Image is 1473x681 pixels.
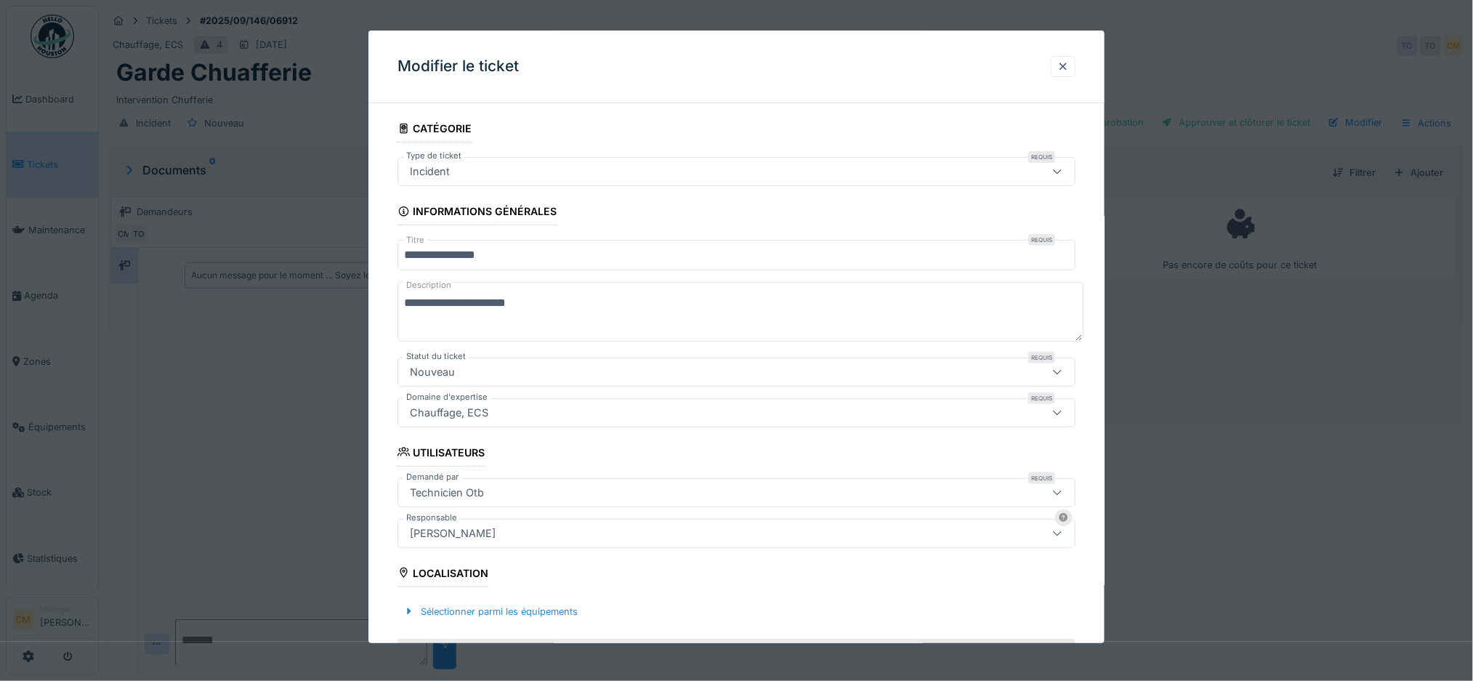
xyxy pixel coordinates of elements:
div: [PERSON_NAME] [404,525,501,541]
label: Domaine d'expertise [403,391,491,403]
div: Requis [1028,234,1055,246]
label: Titre [403,234,427,246]
div: Catégorie [397,118,472,142]
div: Requis [1028,151,1055,163]
div: Localisation [397,563,489,587]
div: Requis [1028,392,1055,404]
h3: Modifier le ticket [397,57,519,76]
div: Requis [1028,472,1055,484]
div: Chauffage, ECS [404,405,494,421]
div: Incident [404,164,456,180]
label: Statut du ticket [403,350,469,363]
div: Technicien Otb [404,485,490,501]
label: Demandé par [403,471,461,483]
div: Utilisateurs [397,442,485,467]
div: Nouveau [404,364,461,380]
div: Requis [1028,352,1055,363]
div: Sélectionner parmi les équipements [397,602,584,621]
label: Responsable [403,512,460,524]
label: Description [403,276,454,294]
label: Type de ticket [403,150,464,162]
div: Informations générales [397,201,557,225]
